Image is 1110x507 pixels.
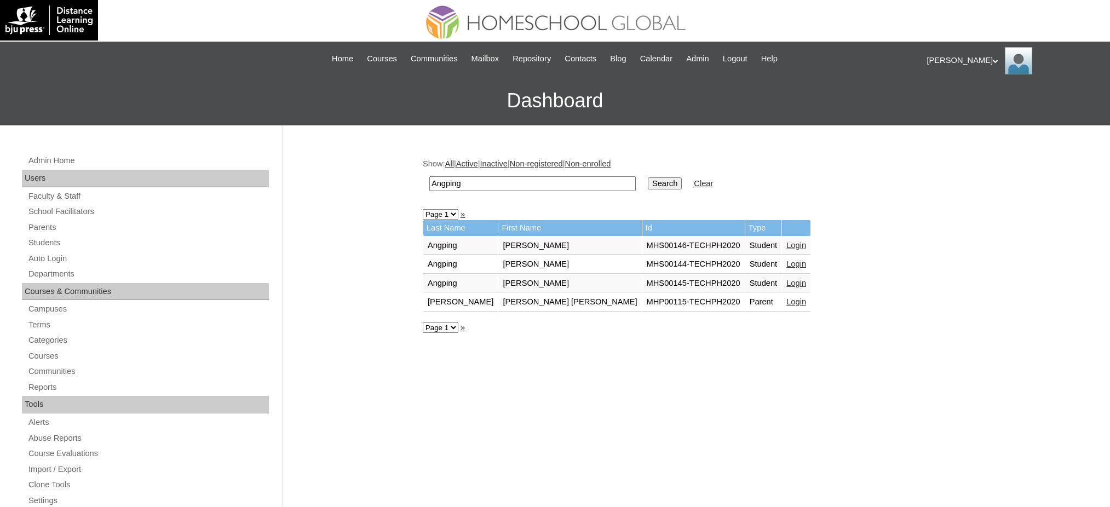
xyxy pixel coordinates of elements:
[745,293,782,312] td: Parent
[27,252,269,266] a: Auto Login
[717,53,753,65] a: Logout
[423,293,498,312] td: [PERSON_NAME]
[786,241,806,250] a: Login
[423,158,965,197] div: Show: | | | |
[22,396,269,413] div: Tools
[27,447,269,460] a: Course Evaluations
[423,255,498,274] td: Angping
[27,478,269,492] a: Clone Tools
[332,53,353,65] span: Home
[27,365,269,378] a: Communities
[27,318,269,332] a: Terms
[1005,47,1032,74] img: Ariane Ebuen
[786,297,806,306] a: Login
[27,463,269,476] a: Import / Export
[367,53,397,65] span: Courses
[27,381,269,394] a: Reports
[642,220,745,236] td: Id
[642,255,745,274] td: MHS00144-TECHPH2020
[22,170,269,187] div: Users
[510,159,563,168] a: Non-registered
[565,159,611,168] a: Non-enrolled
[445,159,454,168] a: All
[681,53,715,65] a: Admin
[642,237,745,255] td: MHS00146-TECHPH2020
[27,349,269,363] a: Courses
[471,53,499,65] span: Mailbox
[27,302,269,316] a: Campuses
[423,237,498,255] td: Angping
[326,53,359,65] a: Home
[565,53,596,65] span: Contacts
[605,53,631,65] a: Blog
[5,5,93,35] img: logo-white.png
[745,220,782,236] td: Type
[423,274,498,293] td: Angping
[466,53,505,65] a: Mailbox
[405,53,463,65] a: Communities
[411,53,458,65] span: Communities
[694,179,713,188] a: Clear
[927,47,1100,74] div: [PERSON_NAME]
[507,53,556,65] a: Repository
[745,255,782,274] td: Student
[559,53,602,65] a: Contacts
[498,293,641,312] td: [PERSON_NAME] [PERSON_NAME]
[27,221,269,234] a: Parents
[480,159,508,168] a: Inactive
[786,260,806,268] a: Login
[642,293,745,312] td: MHP00115-TECHPH2020
[648,177,682,189] input: Search
[745,237,782,255] td: Student
[27,267,269,281] a: Departments
[745,274,782,293] td: Student
[635,53,678,65] a: Calendar
[361,53,402,65] a: Courses
[27,205,269,218] a: School Facilitators
[498,220,641,236] td: First Name
[27,236,269,250] a: Students
[498,274,641,293] td: [PERSON_NAME]
[723,53,747,65] span: Logout
[27,431,269,445] a: Abuse Reports
[461,210,465,218] a: »
[22,283,269,301] div: Courses & Communities
[27,154,269,168] a: Admin Home
[756,53,783,65] a: Help
[27,189,269,203] a: Faculty & Staff
[513,53,551,65] span: Repository
[456,159,478,168] a: Active
[498,255,641,274] td: [PERSON_NAME]
[27,416,269,429] a: Alerts
[27,333,269,347] a: Categories
[640,53,672,65] span: Calendar
[642,274,745,293] td: MHS00145-TECHPH2020
[5,76,1105,125] h3: Dashboard
[686,53,709,65] span: Admin
[786,279,806,287] a: Login
[423,220,498,236] td: Last Name
[610,53,626,65] span: Blog
[761,53,778,65] span: Help
[498,237,641,255] td: [PERSON_NAME]
[461,323,465,332] a: »
[429,176,636,191] input: Search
